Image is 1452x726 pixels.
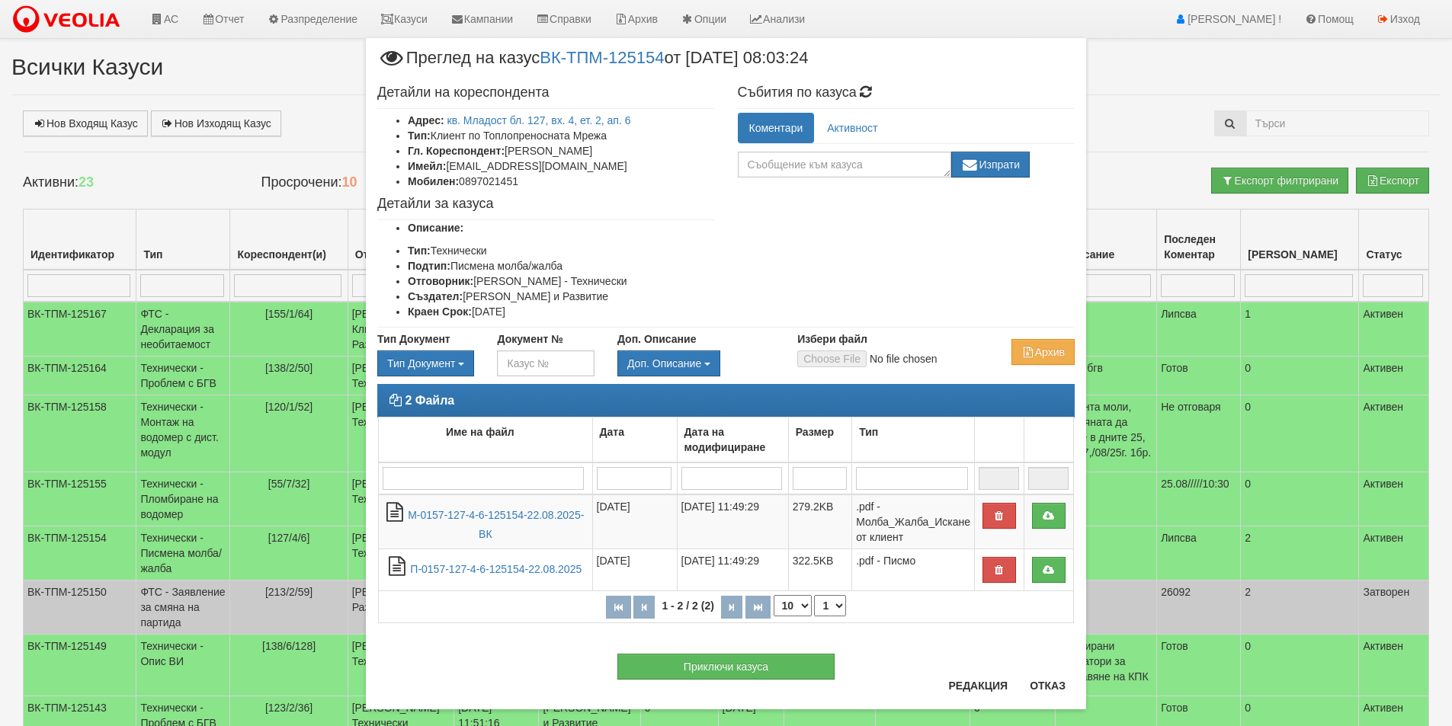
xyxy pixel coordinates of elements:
b: Дата на модифициране [684,426,766,453]
b: Краен Срок: [408,305,472,318]
b: Подтип: [408,260,450,272]
h4: Детайли за казуса [377,197,715,212]
button: Архив [1011,339,1075,365]
td: Размер: No sort applied, activate to apply an ascending sort [788,417,851,463]
div: Двоен клик, за изчистване на избраната стойност. [617,350,774,376]
b: Тип: [408,130,431,142]
button: Предишна страница [633,596,655,619]
td: Дата: No sort applied, activate to apply an ascending sort [592,417,677,463]
span: 1 - 2 / 2 (2) [658,600,717,612]
span: Тип Документ [387,357,455,369]
div: Двоен клик, за изчистване на избраната стойност. [377,350,474,376]
b: Дата [600,426,624,438]
a: Коментари [738,113,815,143]
li: [EMAIL_ADDRESS][DOMAIN_NAME] [408,158,715,174]
b: Описание: [408,222,463,234]
b: Мобилен: [408,175,459,187]
tr: П-0157-127-4-6-125154-22.08.2025.pdf - Писмо [379,549,1074,591]
b: Размер [796,426,834,438]
li: 0897021451 [408,174,715,189]
label: Доп. Описание [617,331,696,347]
li: Клиент по Топлопреносната Мрежа [408,128,715,143]
button: Последна страница [745,596,771,619]
td: 279.2KB [788,494,851,549]
button: Приключи казуса [617,654,835,680]
b: Име на файл [446,426,514,438]
select: Страница номер [814,595,846,616]
td: Тип: No sort applied, activate to apply an ascending sort [852,417,975,463]
span: Доп. Описание [627,357,701,369]
input: Казус № [497,350,594,376]
td: : No sort applied, activate to apply an ascending sort [974,417,1024,463]
h4: Събития по казуса [738,85,1075,101]
b: Имейл: [408,160,446,172]
li: [PERSON_NAME] [408,143,715,158]
a: ВК-ТПМ-125154 [540,48,664,67]
td: [DATE] 11:49:29 [677,494,788,549]
button: Доп. Описание [617,350,720,376]
select: Брой редове на страница [774,595,812,616]
li: [PERSON_NAME] и Развитие [408,289,715,304]
td: 322.5KB [788,549,851,591]
td: Дата на модифициране: No sort applied, activate to apply an ascending sort [677,417,788,463]
td: [DATE] [592,494,677,549]
td: .pdf - Писмо [852,549,975,591]
td: .pdf - Молба_Жалба_Искане от клиент [852,494,975,549]
td: : No sort applied, activate to apply an ascending sort [1024,417,1073,463]
tr: М-0157-127-4-6-125154-22.08.2025-ВК.pdf - Молба_Жалба_Искане от клиент [379,494,1074,549]
b: Тип: [408,245,431,257]
h4: Детайли на кореспондента [377,85,715,101]
button: Първа страница [606,596,631,619]
label: Тип Документ [377,331,450,347]
a: кв. Младост бл. 127, вх. 4, ет. 2, ап. 6 [447,114,631,126]
b: Създател: [408,290,463,302]
a: Активност [816,113,889,143]
b: Отговорник: [408,275,473,287]
strong: 2 Файла [405,394,454,407]
td: Име на файл: No sort applied, activate to apply an ascending sort [379,417,593,463]
button: Отказ [1021,673,1075,698]
button: Редакция [939,673,1017,698]
a: М-0157-127-4-6-125154-22.08.2025-ВК [408,509,584,540]
b: Гл. Кореспондент: [408,145,505,157]
button: Следваща страница [721,596,742,619]
td: [DATE] 11:49:29 [677,549,788,591]
label: Избери файл [797,331,867,347]
li: [DATE] [408,304,715,319]
td: [DATE] [592,549,677,591]
button: Изпрати [951,152,1031,178]
button: Тип Документ [377,350,474,376]
li: [PERSON_NAME] - Технически [408,273,715,289]
b: Адрес: [408,114,444,126]
label: Документ № [497,331,563,347]
b: Тип [859,426,878,438]
li: Технически [408,243,715,258]
li: Писмена молба/жалба [408,258,715,273]
a: П-0157-127-4-6-125154-22.08.2025 [410,563,582,575]
span: Преглед на казус от [DATE] 08:03:24 [377,50,808,78]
